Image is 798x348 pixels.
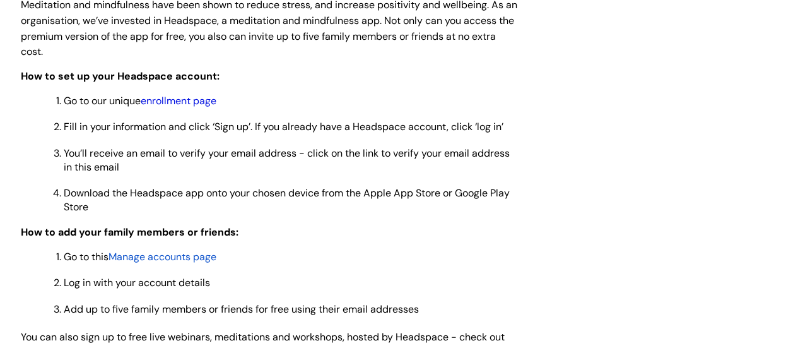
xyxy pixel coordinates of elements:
span: How to set up your Headspace account: [21,69,220,83]
a: enrollment page [141,94,216,107]
span: Go to this [64,249,109,263]
span: Download the Headspace app onto your chosen device from the Apple App Store or Google Play Store [64,186,510,213]
span: Log in with your account details [64,275,210,289]
a: Manage accounts page [109,249,216,263]
span: How to add your family members or friends: [21,225,238,238]
span: Add up to five family members or friends for free using their email addresses [64,302,419,315]
span: Go to our unique [64,94,216,107]
span: You’ll receive an email to verify your email address - click on the link to verify your email add... [64,146,510,173]
span: Fill in your information and click ‘Sign up’. If you already have a Headspace account, click ‘log... [64,120,503,133]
